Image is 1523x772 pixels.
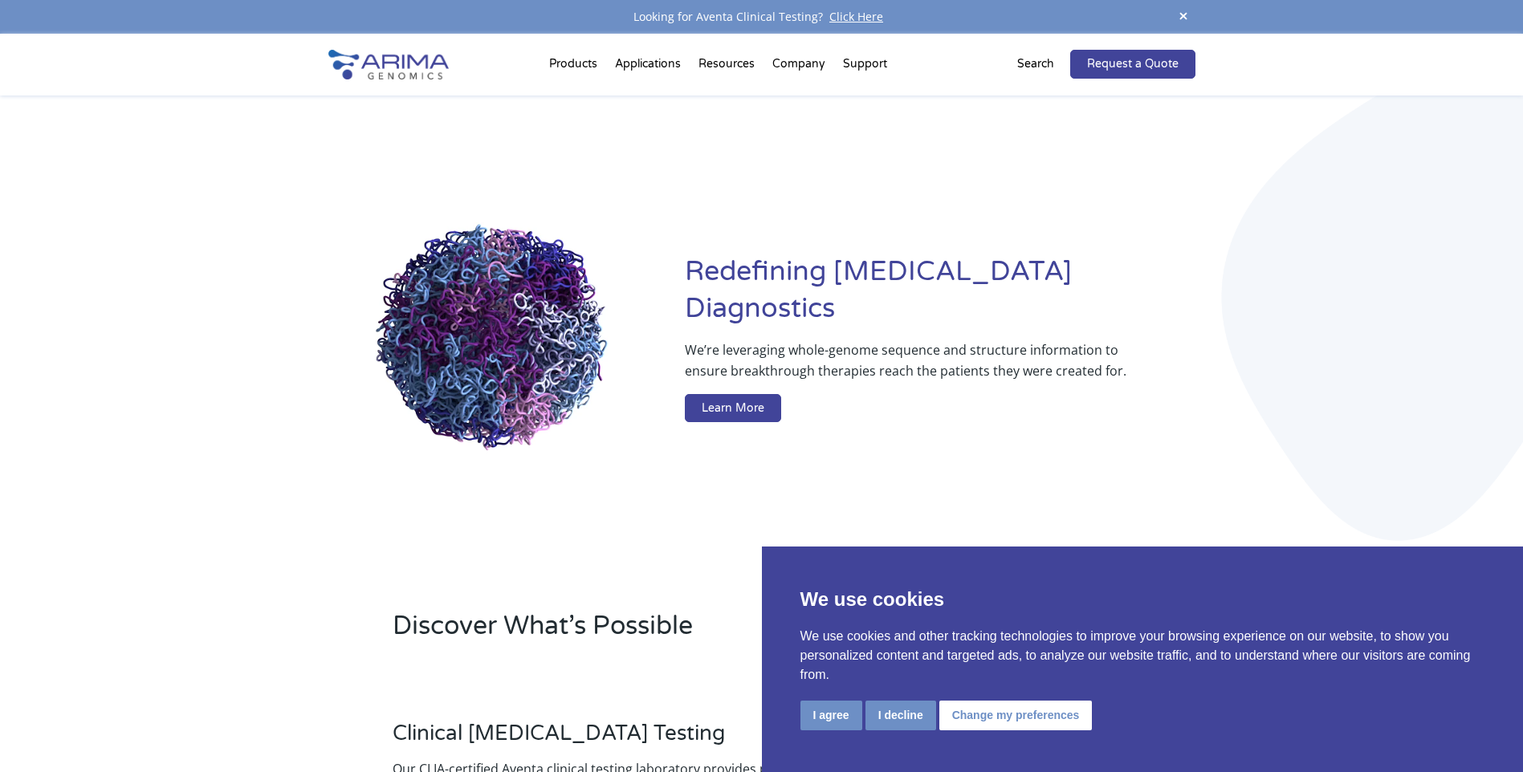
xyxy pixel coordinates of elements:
[685,339,1130,394] p: We’re leveraging whole-genome sequence and structure information to ensure breakthrough therapies...
[823,9,890,24] a: Click Here
[328,50,449,79] img: Arima-Genomics-logo
[1070,50,1195,79] a: Request a Quote
[939,701,1093,730] button: Change my preferences
[685,254,1195,339] h1: Redefining [MEDICAL_DATA] Diagnostics
[800,701,862,730] button: I agree
[865,701,936,730] button: I decline
[1017,54,1054,75] p: Search
[800,585,1485,614] p: We use cookies
[1443,695,1523,772] iframe: Chat Widget
[393,608,967,656] h2: Discover What’s Possible
[328,6,1195,27] div: Looking for Aventa Clinical Testing?
[393,721,829,758] h3: Clinical [MEDICAL_DATA] Testing
[800,627,1485,685] p: We use cookies and other tracking technologies to improve your browsing experience on our website...
[685,394,781,423] a: Learn More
